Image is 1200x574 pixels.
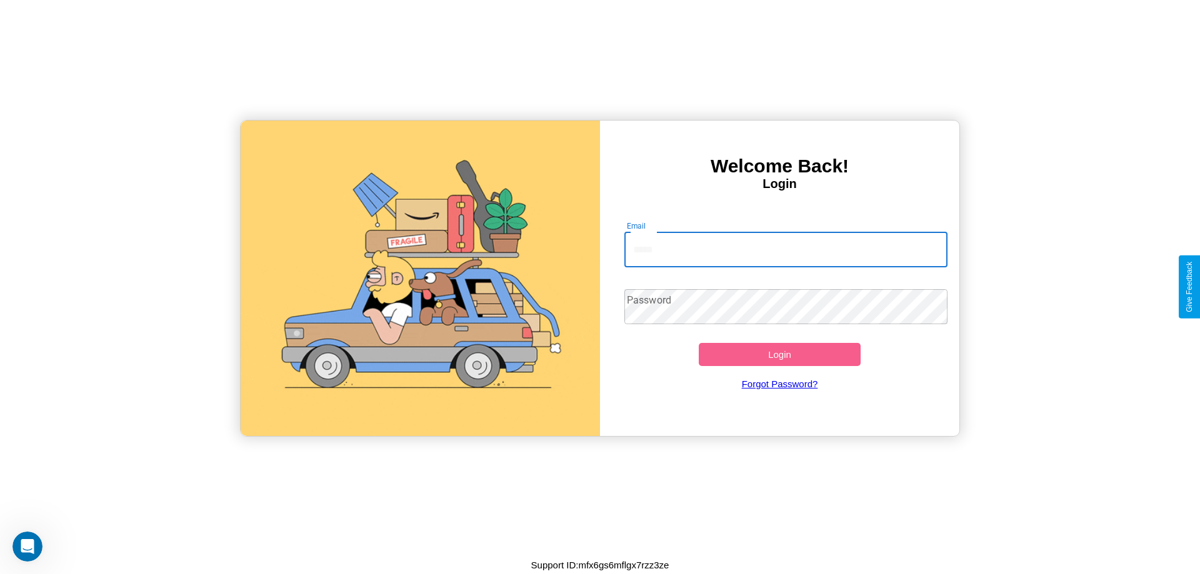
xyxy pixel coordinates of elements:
[627,220,646,231] label: Email
[600,156,959,177] h3: Welcome Back!
[1185,262,1194,312] div: Give Feedback
[699,343,861,366] button: Login
[12,532,42,562] iframe: Intercom live chat
[618,366,942,402] a: Forgot Password?
[531,557,669,573] p: Support ID: mfx6gs6mflgx7rzz3ze
[241,121,600,436] img: gif
[600,177,959,191] h4: Login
